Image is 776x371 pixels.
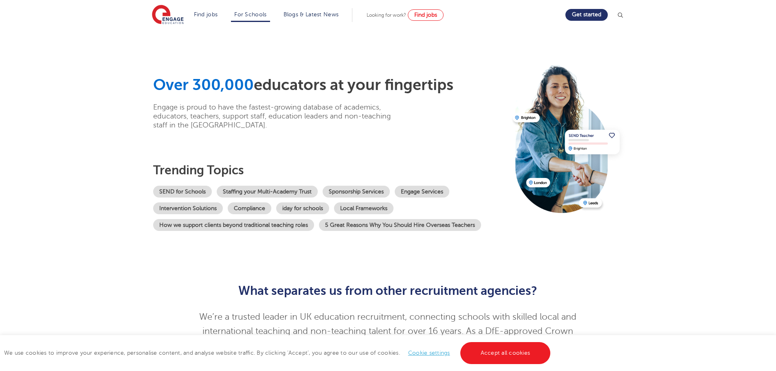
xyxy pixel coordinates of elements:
img: Engage Education [152,5,184,25]
a: For Schools [234,11,266,18]
a: Find jobs [194,11,218,18]
p: We’re a trusted leader in UK education recruitment, connecting schools with skilled local and int... [188,310,588,367]
a: How we support clients beyond traditional teaching roles [153,219,314,231]
a: Blogs & Latest News [284,11,339,18]
a: Engage Services [395,186,449,198]
a: Get started [565,9,608,21]
h3: Trending topics [153,163,507,178]
span: Find jobs [414,12,437,18]
a: Compliance [228,202,271,214]
a: Intervention Solutions [153,202,223,214]
a: Accept all cookies [460,342,551,364]
a: Sponsorship Services [323,186,390,198]
h1: educators at your fingertips [153,76,507,94]
span: We use cookies to improve your experience, personalise content, and analyse website traffic. By c... [4,350,552,356]
a: SEND for Schools [153,186,212,198]
span: Over 300,000 [153,76,254,94]
a: 5 Great Reasons Why You Should Hire Overseas Teachers [319,219,481,231]
span: Looking for work? [367,12,406,18]
a: iday for schools [276,202,329,214]
a: Cookie settings [408,350,450,356]
h2: What separates us from other recruitment agencies? [188,284,588,298]
a: Staffing your Multi-Academy Trust [217,186,318,198]
a: Local Frameworks [334,202,393,214]
a: Find jobs [408,9,444,21]
p: Engage is proud to have the fastest-growing database of academics, educators, teachers, support s... [153,103,404,130]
